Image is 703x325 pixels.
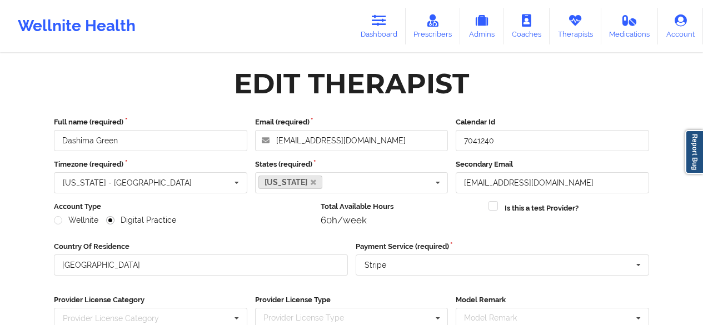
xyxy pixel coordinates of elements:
[63,314,159,322] div: Provider License Category
[456,117,649,128] label: Calendar Id
[54,216,98,225] label: Wellnite
[601,8,659,44] a: Medications
[456,294,649,306] label: Model Remark
[456,172,649,193] input: Email
[461,312,533,324] div: Model Remark
[456,130,649,151] input: Calendar Id
[54,117,247,128] label: Full name (required)
[258,176,323,189] a: [US_STATE]
[406,8,461,44] a: Prescribers
[321,214,481,226] div: 60h/week
[550,8,601,44] a: Therapists
[352,8,406,44] a: Dashboard
[456,159,649,170] label: Secondary Email
[503,8,550,44] a: Coaches
[54,130,247,151] input: Full name
[460,8,503,44] a: Admins
[255,294,448,306] label: Provider License Type
[685,130,703,174] a: Report Bug
[356,241,650,252] label: Payment Service (required)
[255,159,448,170] label: States (required)
[54,241,348,252] label: Country Of Residence
[234,66,469,101] div: Edit Therapist
[255,117,448,128] label: Email (required)
[63,179,192,187] div: [US_STATE] - [GEOGRAPHIC_DATA]
[505,203,579,214] label: Is this a test Provider?
[54,294,247,306] label: Provider License Category
[106,216,176,225] label: Digital Practice
[365,261,386,269] div: Stripe
[321,201,481,212] label: Total Available Hours
[261,312,360,324] div: Provider License Type
[54,201,313,212] label: Account Type
[54,159,247,170] label: Timezone (required)
[255,130,448,151] input: Email address
[658,8,703,44] a: Account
